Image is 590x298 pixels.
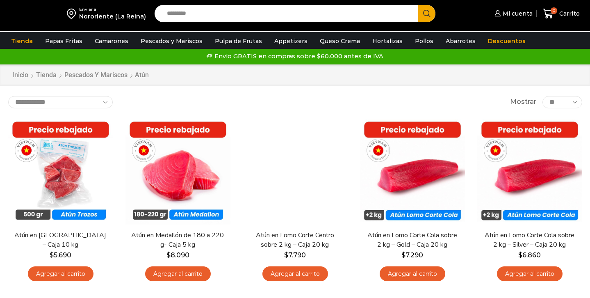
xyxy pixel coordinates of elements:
[482,231,576,250] a: Atún en Lomo Corte Cola sobre 2 kg – Silver – Caja 20 kg
[50,251,71,259] bdi: 5.690
[401,251,423,259] bdi: 7.290
[8,96,113,108] select: Pedido de la tienda
[36,71,57,80] a: Tienda
[211,33,266,49] a: Pulpa de Frutas
[12,71,149,80] nav: Breadcrumb
[380,266,445,282] a: Agregar al carrito: “Atún en Lomo Corte Cola sobre 2 kg - Gold – Caja 20 kg”
[79,7,146,12] div: Enviar a
[135,71,149,79] h1: Atún
[401,251,405,259] span: $
[442,33,480,49] a: Abarrotes
[365,231,459,250] a: Atún en Lomo Corte Cola sobre 2 kg – Gold – Caja 20 kg
[497,266,563,282] a: Agregar al carrito: “Atún en Lomo Corte Cola sobre 2 kg - Silver - Caja 20 kg”
[12,71,29,80] a: Inicio
[64,71,128,80] a: Pescados y Mariscos
[166,251,189,259] bdi: 8.090
[518,251,522,259] span: $
[551,7,557,14] span: 0
[270,33,312,49] a: Appetizers
[41,33,87,49] a: Papas Fritas
[411,33,437,49] a: Pollos
[368,33,407,49] a: Hortalizas
[492,5,533,22] a: Mi cuenta
[137,33,207,49] a: Pescados y Mariscos
[518,251,541,259] bdi: 6.860
[541,4,582,23] a: 0 Carrito
[484,33,530,49] a: Descuentos
[557,9,580,18] span: Carrito
[50,251,54,259] span: $
[28,266,93,282] a: Agregar al carrito: “Atún en Trozos - Caja 10 kg”
[501,9,533,18] span: Mi cuenta
[67,7,79,21] img: address-field-icon.svg
[130,231,225,250] a: Atún en Medallón de 180 a 220 g- Caja 5 kg
[284,251,288,259] span: $
[284,251,306,259] bdi: 7.790
[248,231,342,250] a: Atún en Lomo Corte Centro sobre 2 kg – Caja 20 kg
[510,97,536,107] span: Mostrar
[145,266,211,282] a: Agregar al carrito: “Atún en Medallón de 180 a 220 g- Caja 5 kg”
[91,33,132,49] a: Camarones
[13,231,107,250] a: Atún en [GEOGRAPHIC_DATA] – Caja 10 kg
[316,33,364,49] a: Queso Crema
[262,266,328,282] a: Agregar al carrito: “Atún en Lomo Corte Centro sobre 2 kg - Caja 20 kg”
[79,12,146,21] div: Nororiente (La Reina)
[418,5,435,22] button: Search button
[7,33,37,49] a: Tienda
[166,251,171,259] span: $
